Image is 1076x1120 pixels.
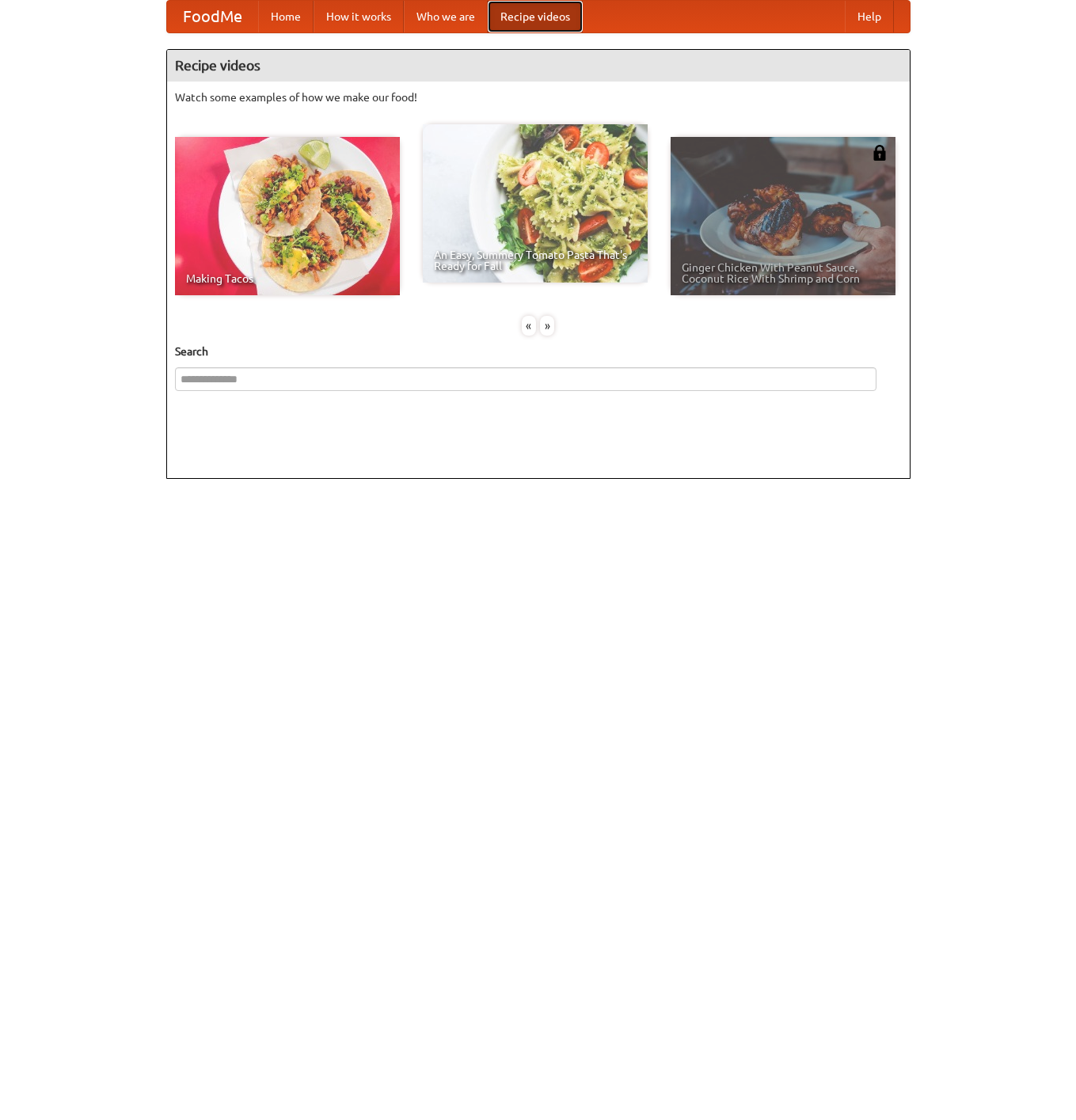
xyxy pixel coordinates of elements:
span: Making Tacos [186,273,389,284]
h4: Recipe videos [167,50,910,82]
a: Making Tacos [175,137,400,295]
a: Who we are [404,1,488,32]
div: » [540,316,554,336]
p: Watch some examples of how we make our food! [175,89,902,105]
h5: Search [175,344,902,359]
a: An Easy, Summery Tomato Pasta That's Ready for Fall [423,124,648,283]
a: FoodMe [167,1,258,32]
a: How it works [314,1,404,32]
a: Home [258,1,314,32]
a: Help [845,1,894,32]
img: 483408.png [872,145,888,161]
span: An Easy, Summery Tomato Pasta That's Ready for Fall [434,249,637,271]
a: Recipe videos [488,1,583,32]
div: « [522,316,536,336]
